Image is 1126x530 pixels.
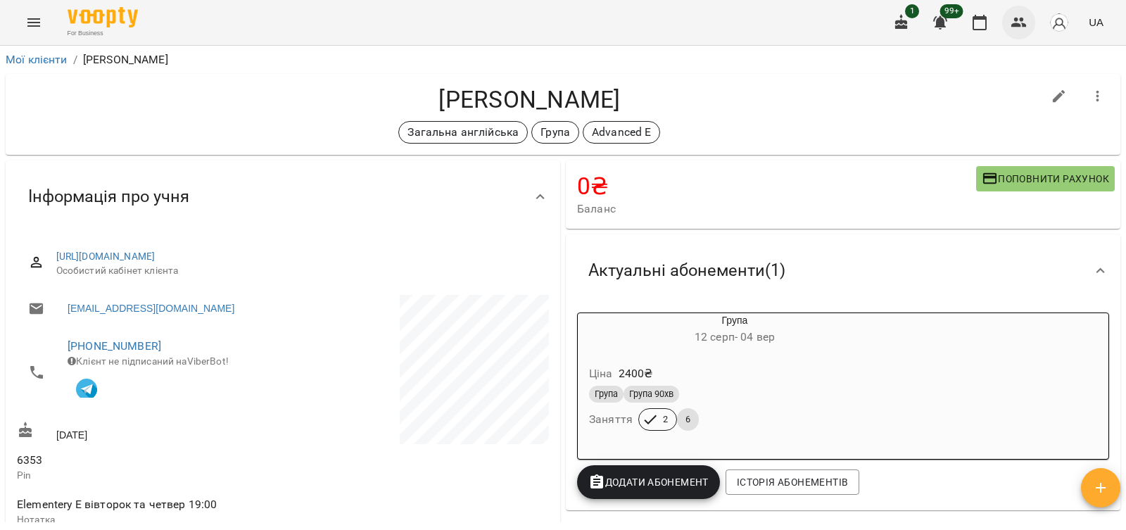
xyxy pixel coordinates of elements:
span: Клієнт не підписаний на ViberBot! [68,355,229,367]
button: Клієнт підписаний на VooptyBot [68,368,106,406]
div: Інформація про учня [6,160,560,233]
div: Advanced E [583,121,660,144]
button: UA [1083,9,1109,35]
span: Поповнити рахунок [982,170,1109,187]
a: [URL][DOMAIN_NAME] [56,251,156,262]
div: Група [531,121,579,144]
span: 1 [905,4,919,18]
p: Група [540,124,570,141]
span: Група 90хв [624,388,679,400]
a: Мої клієнти [6,53,68,66]
div: Загальна англійська [398,121,528,144]
span: Історія абонементів [737,474,848,491]
div: Група [578,313,892,347]
h4: [PERSON_NAME] [17,85,1042,114]
a: [EMAIL_ADDRESS][DOMAIN_NAME] [68,301,234,315]
span: Баланс [577,201,976,217]
span: Особистий кабінет клієнта [56,264,538,278]
h4: 0 ₴ [577,172,976,201]
img: Voopty Logo [68,7,138,27]
span: 6353 [17,452,280,469]
span: 99+ [940,4,963,18]
img: avatar_s.png [1049,13,1069,32]
p: [PERSON_NAME] [83,51,168,68]
p: Pin [17,469,280,483]
span: Додати Абонемент [588,474,709,491]
span: 2 [654,413,676,426]
button: Поповнити рахунок [976,166,1115,191]
button: Додати Абонемент [577,465,720,499]
p: 2400 ₴ [619,365,653,382]
h6: Заняття [589,410,633,429]
button: Група12 серп- 04 верЦіна2400₴ГрупаГрупа 90хвЗаняття26 [578,313,892,448]
div: [DATE] [14,419,283,445]
span: For Business [68,29,138,38]
nav: breadcrumb [6,51,1120,68]
p: Advanced E [592,124,651,141]
span: Elementery E вівторок та четвер 19:00 [17,498,217,511]
a: [PHONE_NUMBER] [68,339,161,353]
h6: Ціна [589,364,613,384]
div: Актуальні абонементи(1) [566,234,1120,307]
span: Актуальні абонементи ( 1 ) [588,260,785,282]
span: 6 [677,413,699,426]
button: Menu [17,6,51,39]
p: Загальна англійська [407,124,519,141]
p: Нотатка [17,513,280,527]
li: / [73,51,77,68]
span: Група [589,388,624,400]
button: Історія абонементів [726,469,859,495]
span: 12 серп - 04 вер [695,330,775,343]
span: Інформація про учня [28,186,189,208]
span: UA [1089,15,1103,30]
img: Telegram [76,379,97,400]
